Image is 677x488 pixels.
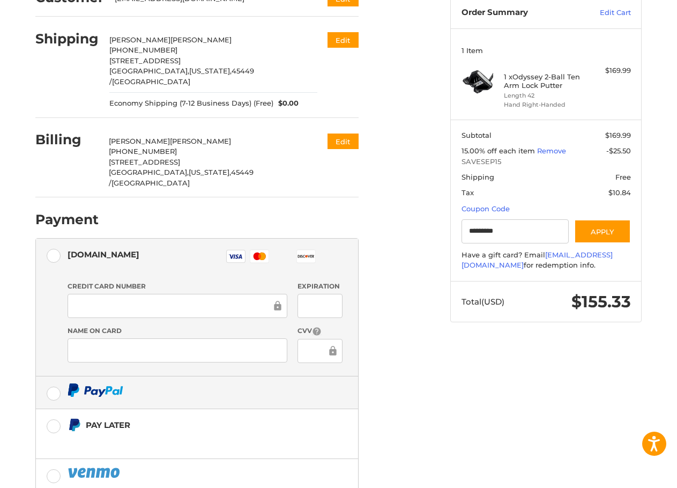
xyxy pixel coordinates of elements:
[537,146,566,155] a: Remove
[68,436,292,446] iframe: PayPal Message 1
[504,91,586,100] li: Length 42
[462,204,510,213] a: Coupon Code
[608,188,631,197] span: $10.84
[462,188,474,197] span: Tax
[615,173,631,181] span: Free
[462,219,569,243] input: Gift Certificate or Coupon Code
[462,250,631,271] div: Have a gift card? Email for redemption info.
[462,131,492,139] span: Subtotal
[273,98,299,109] span: $0.00
[111,179,190,187] span: [GEOGRAPHIC_DATA]
[462,146,537,155] span: 15.00% off each item
[462,297,504,307] span: Total (USD)
[68,383,123,397] img: PayPal icon
[109,158,180,166] span: [STREET_ADDRESS]
[35,131,98,148] h2: Billing
[462,8,577,18] h3: Order Summary
[504,100,586,109] li: Hand Right-Handed
[109,137,170,145] span: [PERSON_NAME]
[605,131,631,139] span: $169.99
[109,46,177,54] span: [PHONE_NUMBER]
[68,326,287,336] label: Name on Card
[189,168,231,176] span: [US_STATE],
[462,46,631,55] h3: 1 Item
[589,65,631,76] div: $169.99
[109,56,181,65] span: [STREET_ADDRESS]
[35,31,99,47] h2: Shipping
[462,157,631,167] span: SAVESEP15
[68,246,139,263] div: [DOMAIN_NAME]
[504,72,586,90] h4: 1 x Odyssey 2-Ball Ten Arm Lock Putter
[571,292,631,312] span: $155.33
[68,282,287,291] label: Credit Card Number
[189,66,232,75] span: [US_STATE],
[68,418,81,432] img: Pay Later icon
[574,219,631,243] button: Apply
[109,168,189,176] span: [GEOGRAPHIC_DATA],
[109,168,254,187] span: 45449 /
[297,282,342,291] label: Expiration
[112,77,190,86] span: [GEOGRAPHIC_DATA]
[109,147,177,156] span: [PHONE_NUMBER]
[109,66,189,75] span: [GEOGRAPHIC_DATA],
[328,134,359,149] button: Edit
[462,173,494,181] span: Shipping
[328,32,359,48] button: Edit
[109,98,273,109] span: Economy Shipping (7-12 Business Days) (Free)
[297,326,342,336] label: CVV
[109,66,254,86] span: 45449 /
[109,35,170,44] span: [PERSON_NAME]
[86,416,291,434] div: Pay Later
[170,35,232,44] span: [PERSON_NAME]
[170,137,231,145] span: [PERSON_NAME]
[606,146,631,155] span: -$25.50
[68,466,122,479] img: PayPal icon
[577,8,631,18] a: Edit Cart
[35,211,99,228] h2: Payment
